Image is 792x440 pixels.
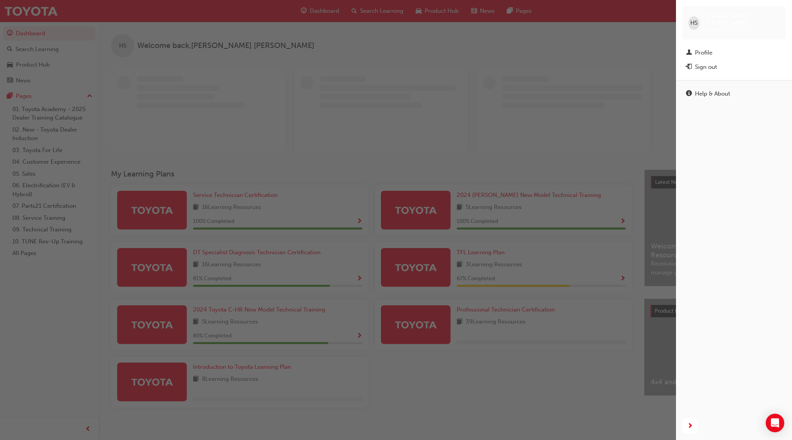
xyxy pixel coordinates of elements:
div: Open Intercom Messenger [766,414,784,432]
button: Sign out [682,60,786,74]
a: Profile [682,46,786,60]
span: 562846 [703,27,721,33]
span: [PERSON_NAME] [PERSON_NAME] [703,12,780,26]
a: Help & About [682,87,786,101]
span: next-icon [687,421,693,431]
span: HS [690,19,698,27]
div: Sign out [695,63,717,72]
span: man-icon [686,50,692,56]
div: Help & About [695,89,730,98]
span: info-icon [686,91,692,98]
span: exit-icon [686,64,692,71]
div: Profile [695,48,712,57]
